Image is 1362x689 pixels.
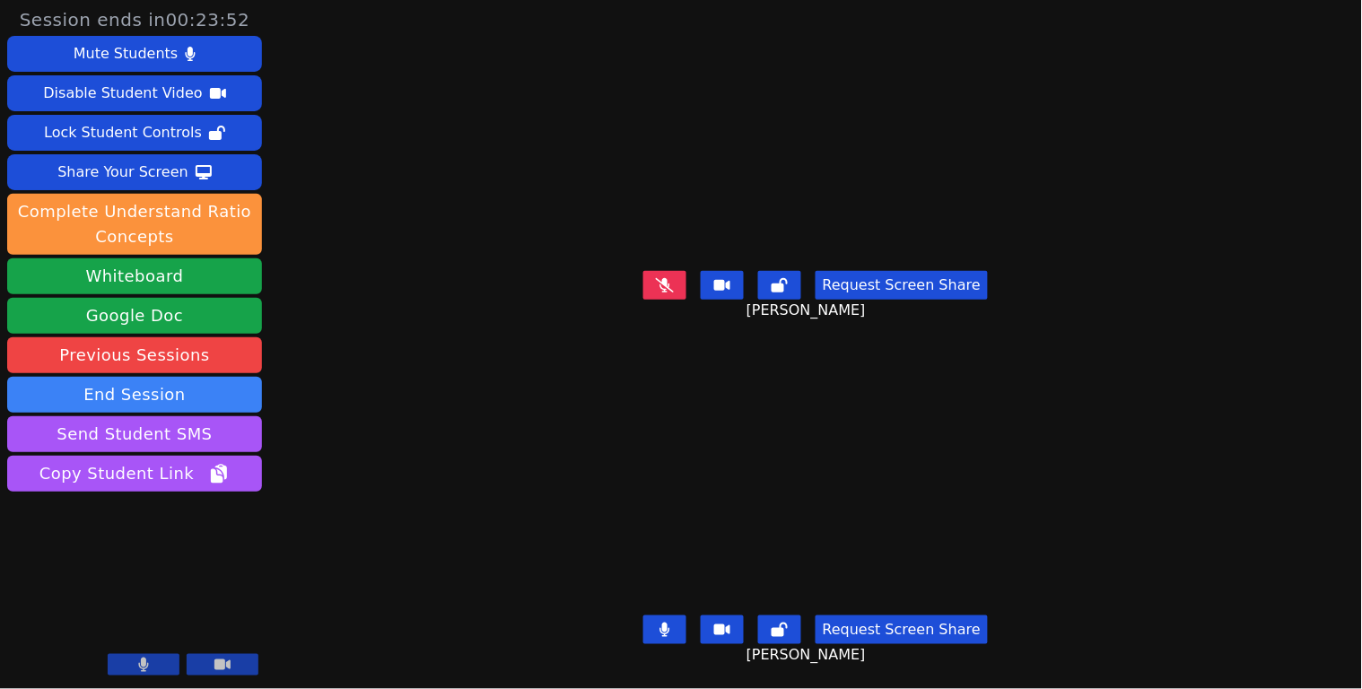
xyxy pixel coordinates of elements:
[816,271,988,300] button: Request Screen Share
[39,461,230,486] span: Copy Student Link
[746,644,870,666] span: [PERSON_NAME]
[7,337,262,373] a: Previous Sessions
[7,36,262,72] button: Mute Students
[7,115,262,151] button: Lock Student Controls
[44,118,202,147] div: Lock Student Controls
[7,377,262,413] button: End Session
[20,7,250,32] span: Session ends in
[166,9,250,31] time: 00:23:52
[7,154,262,190] button: Share Your Screen
[57,158,188,187] div: Share Your Screen
[43,79,202,108] div: Disable Student Video
[7,416,262,452] button: Send Student SMS
[7,456,262,492] button: Copy Student Link
[7,258,262,294] button: Whiteboard
[7,194,262,255] button: Complete Understand Ratio Concepts
[816,615,988,644] button: Request Screen Share
[7,298,262,334] a: Google Doc
[746,300,870,321] span: [PERSON_NAME]
[7,75,262,111] button: Disable Student Video
[74,39,178,68] div: Mute Students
